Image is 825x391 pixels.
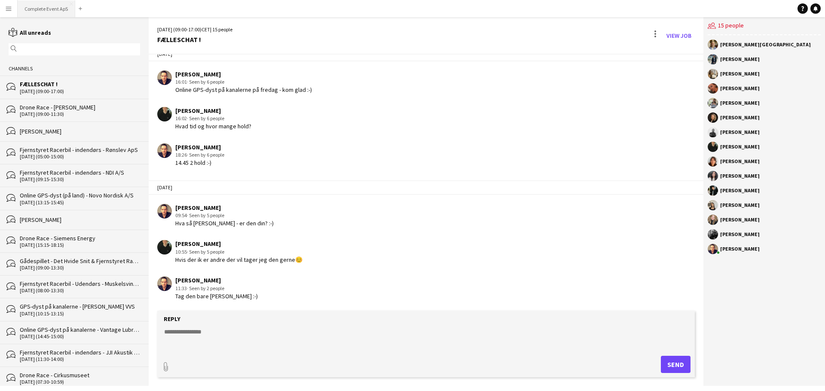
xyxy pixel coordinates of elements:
[20,371,140,379] div: Drone Race - Cirkusmuseet
[175,86,312,94] div: Online GPS-dyst på kanalerne på fredag - kom glad :-)
[175,122,251,130] div: Hvad tid og hvor mange hold?
[20,333,140,339] div: [DATE] (14:45-15:00)
[175,256,302,264] div: Hvis der ik er andre der vil tager jeg den gerne😊
[20,216,140,224] div: [PERSON_NAME]
[20,265,140,271] div: [DATE] (09:00-13:30)
[149,180,703,195] div: [DATE]
[20,326,140,333] div: Online GPS-dyst på kanalerne - Vantage Lubricants ApS
[720,246,760,252] div: [PERSON_NAME]
[20,111,140,117] div: [DATE] (09:00-11:30)
[20,234,140,242] div: Drone Race - Siemens Energy
[202,26,210,33] span: CET
[720,159,760,164] div: [PERSON_NAME]
[175,219,274,227] div: Hva så [PERSON_NAME] - er den din? :-)
[187,152,224,158] span: · Seen by 6 people
[187,249,224,255] span: · Seen by 5 people
[20,80,140,88] div: FÆLLESCHAT !
[20,176,140,182] div: [DATE] (09:15-15:30)
[708,17,821,35] div: 15 people
[720,71,760,76] div: [PERSON_NAME]
[20,169,140,176] div: Fjernstyret Racerbil - indendørs - NDI A/S
[20,280,140,288] div: Fjernstyret Racerbil - Udendørs - Muskelsvindfonden
[720,100,760,106] div: [PERSON_NAME]
[187,79,224,85] span: · Seen by 6 people
[175,285,258,292] div: 11:33
[175,276,258,284] div: [PERSON_NAME]
[175,212,274,219] div: 09:54
[663,29,695,42] a: View Job
[20,154,140,160] div: [DATE] (05:00-15:00)
[175,78,312,86] div: 16:01
[20,379,140,385] div: [DATE] (07:30-10:59)
[175,240,302,248] div: [PERSON_NAME]
[20,288,140,294] div: [DATE] (08:00-13:30)
[175,248,302,256] div: 10:55
[20,349,140,356] div: Fjernstyret Racerbil - indendørs - JJI Akustik & Inventar A/S -
[20,127,140,135] div: [PERSON_NAME]
[720,86,760,91] div: [PERSON_NAME]
[187,115,224,121] span: · Seen by 6 people
[20,200,140,206] div: [DATE] (13:15-15:45)
[720,130,760,135] div: [PERSON_NAME]
[175,107,251,115] div: [PERSON_NAME]
[720,188,760,193] div: [PERSON_NAME]
[20,146,140,154] div: Fjernstyret Racerbil - indendørs - Rønslev ApS
[20,103,140,111] div: Drone Race - [PERSON_NAME]
[20,311,140,317] div: [DATE] (10:15-13:15)
[175,70,312,78] div: [PERSON_NAME]
[175,292,258,300] div: Tag den bare [PERSON_NAME] :-)
[720,173,760,179] div: [PERSON_NAME]
[20,191,140,199] div: Online GPS-dyst (på land) - Novo Nordisk A/S
[20,257,140,265] div: Gådespillet - Det Hvide Snit & Fjernstyret Racerbil - indendørs - [PERSON_NAME]
[720,217,760,222] div: [PERSON_NAME]
[18,0,75,17] button: Complete Event ApS
[720,232,760,237] div: [PERSON_NAME]
[157,26,232,33] div: [DATE] (09:00-17:00) | 15 people
[720,203,760,208] div: [PERSON_NAME]
[175,115,251,122] div: 16:02
[20,303,140,310] div: GPS-dyst på kanalerne - [PERSON_NAME] VVS
[720,144,760,149] div: [PERSON_NAME]
[20,242,140,248] div: [DATE] (15:15-18:15)
[157,36,232,43] div: FÆLLESCHAT !
[20,88,140,94] div: [DATE] (09:00-17:00)
[175,143,224,151] div: [PERSON_NAME]
[175,159,224,167] div: 14.45 2 hold :-)
[720,42,811,47] div: [PERSON_NAME][GEOGRAPHIC_DATA]
[187,285,224,291] span: · Seen by 2 people
[720,57,760,62] div: [PERSON_NAME]
[164,315,180,323] label: Reply
[720,115,760,120] div: [PERSON_NAME]
[20,356,140,362] div: [DATE] (11:30-14:00)
[175,204,274,212] div: [PERSON_NAME]
[175,151,224,159] div: 18:26
[187,212,224,218] span: · Seen by 5 people
[661,356,691,373] button: Send
[9,29,51,36] a: All unreads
